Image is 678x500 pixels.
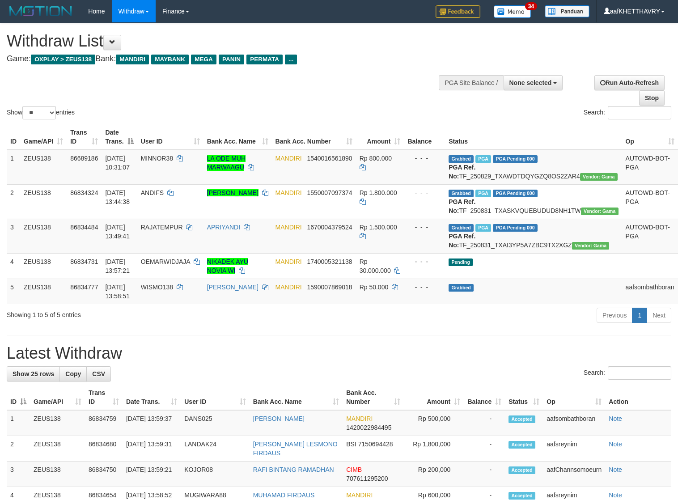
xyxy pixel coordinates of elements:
[137,124,203,150] th: User ID: activate to sort column ascending
[59,366,87,381] a: Copy
[449,198,475,214] b: PGA Ref. No:
[356,124,404,150] th: Amount: activate to sort column ascending
[70,189,98,196] span: 86834324
[30,462,85,487] td: ZEUS138
[7,4,75,18] img: MOTION_logo.png
[407,188,441,197] div: - - -
[65,370,81,377] span: Copy
[572,242,610,250] span: Vendor URL: https://trx31.1velocity.biz
[285,55,297,64] span: ...
[307,189,352,196] span: Copy 1550007097374 to clipboard
[22,106,56,119] select: Showentries
[105,189,130,205] span: [DATE] 13:44:38
[505,385,543,410] th: Status: activate to sort column ascending
[622,219,678,253] td: AUTOWD-BOT-PGA
[580,173,618,181] span: Vendor URL: https://trx31.1velocity.biz
[509,79,552,86] span: None selected
[605,385,671,410] th: Action
[404,124,445,150] th: Balance
[141,258,190,265] span: OEMARWIDJAJA
[85,462,123,487] td: 86834750
[407,257,441,266] div: - - -
[358,441,393,448] span: Copy 7150694428 to clipboard
[360,224,397,231] span: Rp 1.500.000
[608,106,671,119] input: Search:
[85,436,123,462] td: 86834680
[445,219,622,253] td: TF_250831_TXAI3YP5A7ZBC9TX2XGZ
[7,279,20,304] td: 5
[464,385,505,410] th: Balance: activate to sort column ascending
[449,164,475,180] b: PGA Ref. No:
[70,155,98,162] span: 86689186
[207,155,246,171] a: LA ODE MUH MARWAAGU
[141,284,173,291] span: WISMO138
[105,284,130,300] span: [DATE] 13:58:51
[608,366,671,380] input: Search:
[581,208,619,215] span: Vendor URL: https://trx31.1velocity.biz
[445,124,622,150] th: Status
[622,150,678,185] td: AUTOWD-BOT-PGA
[404,385,464,410] th: Amount: activate to sort column ascending
[475,224,491,232] span: Marked by aafsreyleap
[30,410,85,436] td: ZEUS138
[449,233,475,249] b: PGA Ref. No:
[407,223,441,232] div: - - -
[181,385,249,410] th: User ID: activate to sort column ascending
[404,436,464,462] td: Rp 1,800,000
[7,55,443,64] h4: Game: Bank:
[594,75,665,90] a: Run Auto-Refresh
[7,462,30,487] td: 3
[449,258,473,266] span: Pending
[20,219,67,253] td: ZEUS138
[584,366,671,380] label: Search:
[253,492,315,499] a: MUHAMAD FIRDAUS
[360,284,389,291] span: Rp 50.000
[346,466,362,473] span: CIMB
[508,415,535,423] span: Accepted
[191,55,216,64] span: MEGA
[253,415,305,422] a: [PERSON_NAME]
[105,155,130,171] span: [DATE] 10:31:07
[141,189,164,196] span: ANDIFS
[30,385,85,410] th: Game/API: activate to sort column ascending
[508,492,535,500] span: Accepted
[346,424,391,431] span: Copy 1420022984495 to clipboard
[449,190,474,197] span: Grabbed
[632,308,647,323] a: 1
[436,5,480,18] img: Feedback.jpg
[70,258,98,265] span: 86834731
[70,224,98,231] span: 86834484
[123,436,181,462] td: [DATE] 13:59:31
[346,492,373,499] span: MANDIRI
[70,284,98,291] span: 86834777
[449,224,474,232] span: Grabbed
[508,441,535,449] span: Accepted
[275,155,302,162] span: MANDIRI
[475,190,491,197] span: Marked by aafsreyleap
[346,475,388,482] span: Copy 707611295200 to clipboard
[407,283,441,292] div: - - -
[360,155,392,162] span: Rp 800.000
[609,466,622,473] a: Note
[307,258,352,265] span: Copy 1740005321138 to clipboard
[493,224,538,232] span: PGA Pending
[622,279,678,304] td: aafsombathboran
[92,370,105,377] span: CSV
[609,492,622,499] a: Note
[7,344,671,362] h1: Latest Withdraw
[7,124,20,150] th: ID
[609,441,622,448] a: Note
[360,258,391,274] span: Rp 30.000.000
[543,462,605,487] td: aafChannsomoeurn
[494,5,531,18] img: Button%20Memo.svg
[7,184,20,219] td: 2
[123,385,181,410] th: Date Trans.: activate to sort column ascending
[203,124,272,150] th: Bank Acc. Name: activate to sort column ascending
[13,370,54,377] span: Show 25 rows
[609,415,622,422] a: Note
[7,253,20,279] td: 4
[360,189,397,196] span: Rp 1.800.000
[7,410,30,436] td: 1
[597,308,632,323] a: Previous
[307,284,352,291] span: Copy 1590007869018 to clipboard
